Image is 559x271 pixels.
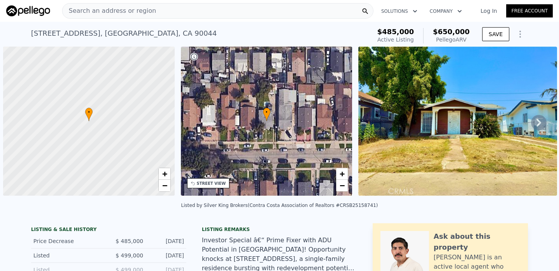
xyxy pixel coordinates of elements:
[159,168,170,180] a: Zoom in
[31,226,186,234] div: LISTING & SALE HISTORY
[33,252,102,259] div: Listed
[424,4,468,18] button: Company
[159,180,170,191] a: Zoom out
[375,4,424,18] button: Solutions
[181,203,378,208] div: Listed by Silver King Brokers (Contra Costa Association of Realtors #CRSB25158741)
[197,181,226,186] div: STREET VIEW
[340,169,345,179] span: +
[33,237,102,245] div: Price Decrease
[85,108,93,121] div: •
[377,36,414,43] span: Active Listing
[512,26,528,42] button: Show Options
[358,47,557,196] img: Sale: 167134634 Parcel: 48387299
[85,109,93,116] span: •
[377,28,414,36] span: $485,000
[116,238,143,244] span: $ 485,000
[506,4,553,17] a: Free Account
[434,231,520,253] div: Ask about this property
[433,28,470,36] span: $650,000
[6,5,50,16] img: Pellego
[202,226,357,233] div: Listing remarks
[62,6,156,16] span: Search an address or region
[149,237,184,245] div: [DATE]
[116,252,143,259] span: $ 499,000
[31,28,217,39] div: [STREET_ADDRESS] , [GEOGRAPHIC_DATA] , CA 90044
[263,108,271,121] div: •
[162,169,167,179] span: +
[471,7,506,15] a: Log In
[340,181,345,190] span: −
[162,181,167,190] span: −
[336,168,348,180] a: Zoom in
[263,109,271,116] span: •
[433,36,470,43] div: Pellego ARV
[482,27,509,41] button: SAVE
[336,180,348,191] a: Zoom out
[149,252,184,259] div: [DATE]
